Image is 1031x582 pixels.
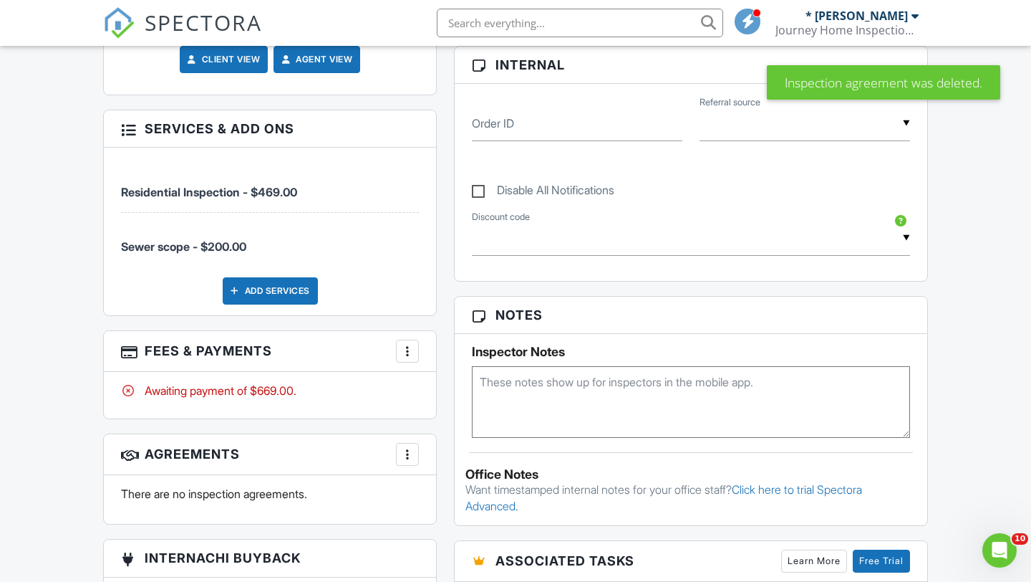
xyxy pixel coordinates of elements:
[472,345,910,359] h5: Inspector Notes
[472,183,614,201] label: Disable All Notifications
[982,533,1017,568] iframe: Intercom live chat
[104,331,436,372] h3: Fees & Payments
[121,158,419,212] li: Service: Residential Inspection
[104,110,436,148] h3: Services & Add ons
[472,211,530,224] label: Discount code
[223,277,318,305] div: Add Services
[1012,533,1028,545] span: 10
[103,7,135,39] img: The Best Home Inspection Software - Spectora
[121,185,297,199] span: Residential Inspection - $469.00
[805,9,908,23] div: * [PERSON_NAME]
[767,65,1000,100] div: Inspection agreement was deleted.
[279,52,352,67] a: Agent View
[465,482,916,514] p: Want timestamped internal notes for your office staff?
[121,383,419,399] div: Awaiting payment of $669.00.
[495,551,634,571] span: Associated Tasks
[700,96,760,109] label: Referral source
[775,23,919,37] div: Journey Home Inspections LLC
[437,9,723,37] input: Search everything...
[465,482,862,512] a: Click here to trial Spectora Advanced.
[781,550,847,573] a: Learn More
[455,297,927,334] h3: Notes
[472,115,514,131] label: Order ID
[104,540,436,577] h3: InterNACHI BuyBack
[103,19,262,49] a: SPECTORA
[121,213,419,266] li: Manual fee: Sewer scope
[185,52,261,67] a: Client View
[145,7,262,37] span: SPECTORA
[121,486,419,502] p: There are no inspection agreements.
[121,239,246,254] span: Sewer scope - $200.00
[853,550,910,573] a: Free Trial
[465,467,916,482] div: Office Notes
[104,434,436,475] h3: Agreements
[455,47,927,84] h3: Internal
